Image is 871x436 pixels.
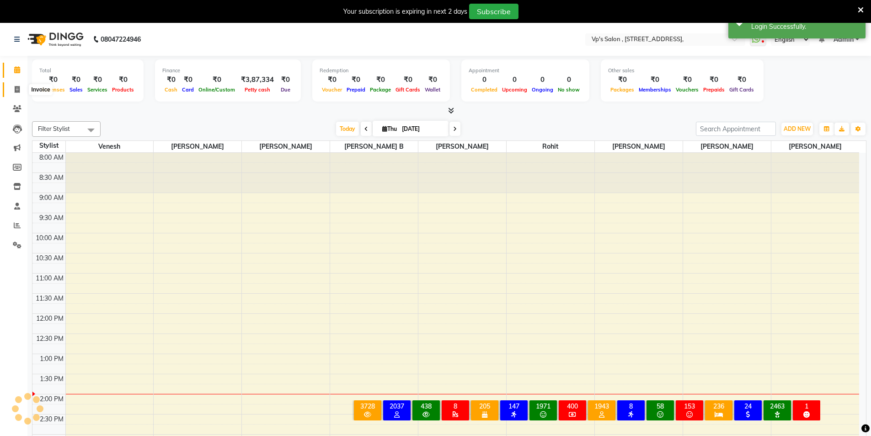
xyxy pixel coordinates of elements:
div: 8 [444,402,467,410]
div: 0 [556,75,582,85]
span: Prepaids [701,86,727,93]
div: 10:00 AM [34,233,65,243]
div: 8:00 AM [37,153,65,162]
span: Completed [469,86,500,93]
div: ₹0 [162,75,180,85]
div: 9:00 AM [37,193,65,203]
div: ₹0 [368,75,393,85]
div: 438 [414,402,438,410]
div: 205 [473,402,497,410]
div: 147 [502,402,526,410]
span: Gift Cards [393,86,422,93]
input: Search Appointment [696,122,776,136]
b: 08047224946 [101,27,141,52]
span: Upcoming [500,86,529,93]
span: Products [110,86,136,93]
div: 2037 [385,402,409,410]
span: Prepaid [344,86,368,93]
div: 0 [500,75,529,85]
div: 0 [469,75,500,85]
span: Filter Stylist [38,125,70,132]
span: [PERSON_NAME] [683,141,771,152]
button: Subscribe [469,4,518,19]
span: Packages [608,86,636,93]
div: ₹0 [727,75,756,85]
div: 1:30 PM [38,374,65,384]
div: ₹0 [636,75,673,85]
span: Package [368,86,393,93]
div: ₹0 [344,75,368,85]
span: No show [556,86,582,93]
div: ₹0 [180,75,196,85]
span: Card [180,86,196,93]
span: Due [278,86,293,93]
div: ₹0 [67,75,85,85]
span: Memberships [636,86,673,93]
span: Sales [67,86,85,93]
div: Other sales [608,67,756,75]
div: 11:30 AM [34,294,65,303]
span: [PERSON_NAME] b [330,141,418,152]
span: ADD NEW [784,125,811,132]
div: 12:30 PM [34,334,65,344]
span: [PERSON_NAME] [771,141,860,152]
div: 24 [736,402,760,410]
span: Today [336,122,359,136]
div: ₹0 [673,75,701,85]
div: 11:00 AM [34,274,65,283]
div: Total [39,67,136,75]
span: Wallet [422,86,443,93]
span: Admin [834,35,854,44]
span: Petty cash [242,86,273,93]
div: ₹0 [393,75,422,85]
button: ADD NEW [781,123,813,135]
div: 2:30 PM [38,414,65,424]
div: 3728 [356,402,379,410]
div: ₹0 [110,75,136,85]
span: Services [85,86,110,93]
div: ₹0 [39,75,67,85]
input: 2025-09-04 [399,122,445,136]
div: ₹3,87,334 [237,75,278,85]
div: 0 [529,75,556,85]
span: Online/Custom [196,86,237,93]
div: Redemption [320,67,443,75]
span: Voucher [320,86,344,93]
div: 2:00 PM [38,394,65,404]
span: rohit [507,141,594,152]
div: 8:30 AM [37,173,65,183]
span: [PERSON_NAME] [154,141,241,152]
div: Finance [162,67,294,75]
div: 1 [795,402,818,410]
div: 1943 [590,402,614,410]
div: Invoice [29,84,52,95]
div: ₹0 [422,75,443,85]
span: Thu [380,125,399,132]
img: logo [23,27,86,52]
div: Your subscription is expiring in next 2 days [343,7,467,16]
div: ₹0 [278,75,294,85]
div: 236 [707,402,731,410]
div: 10:30 AM [34,253,65,263]
div: 153 [678,402,701,410]
span: Ongoing [529,86,556,93]
div: 58 [648,402,672,410]
div: 8 [619,402,643,410]
div: 1971 [531,402,555,410]
div: 400 [561,402,584,410]
div: ₹0 [701,75,727,85]
div: ₹0 [608,75,636,85]
div: Login Successfully. [751,22,859,32]
span: Cash [162,86,180,93]
div: Stylist [32,141,65,151]
span: Venesh [66,141,154,152]
div: 9:30 AM [37,213,65,223]
span: Gift Cards [727,86,756,93]
div: ₹0 [196,75,237,85]
div: 12:00 PM [34,314,65,323]
span: [PERSON_NAME] [595,141,683,152]
span: [PERSON_NAME] [418,141,506,152]
div: ₹0 [85,75,110,85]
span: [PERSON_NAME] [242,141,330,152]
div: ₹0 [320,75,344,85]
